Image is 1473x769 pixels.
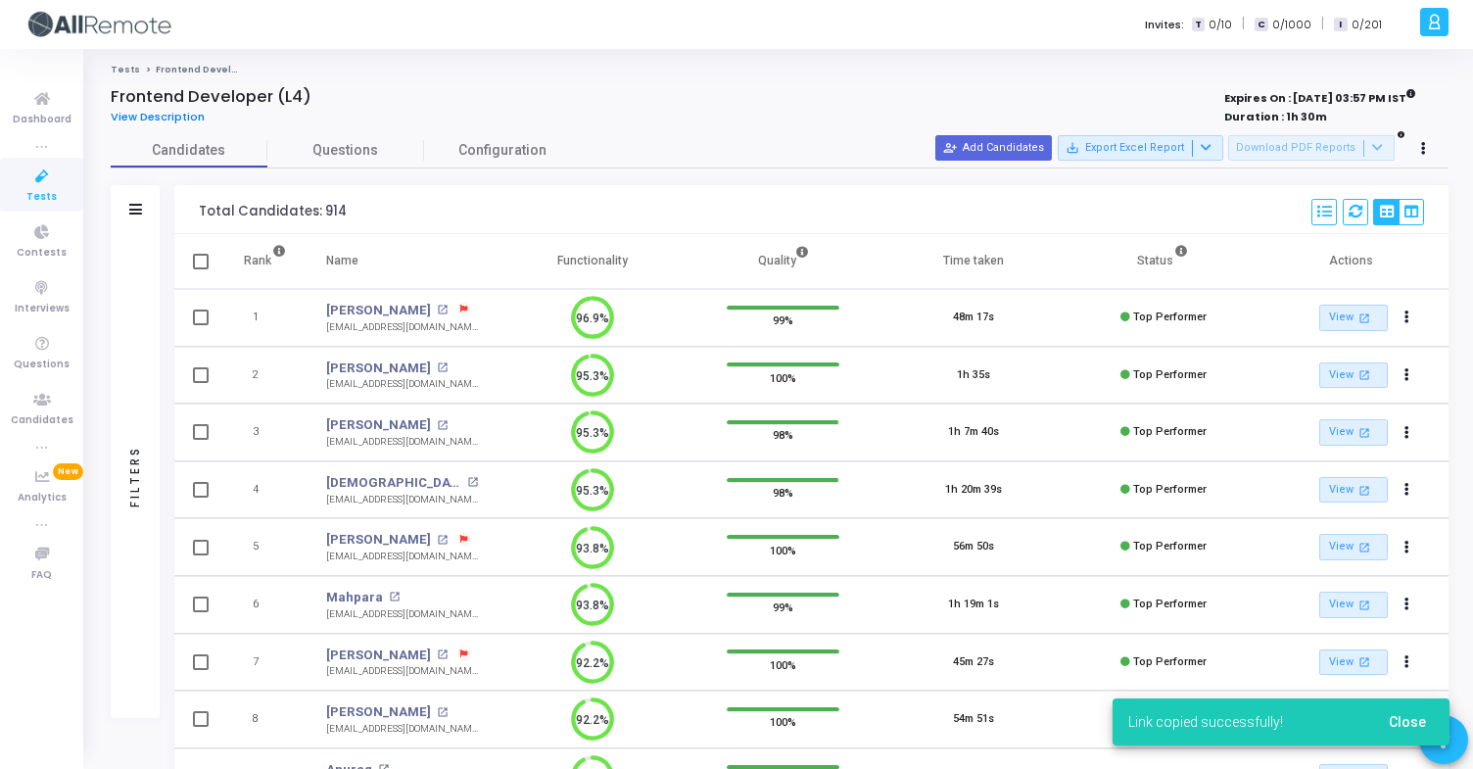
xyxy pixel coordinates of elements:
span: FAQ [31,567,52,584]
td: 5 [223,518,307,576]
button: Actions [1393,476,1420,504]
span: Interviews [15,301,70,317]
span: T [1192,18,1205,32]
span: 100% [770,654,796,674]
mat-icon: open_in_new [1356,597,1373,613]
button: Close [1373,704,1442,740]
a: View [1319,362,1388,389]
mat-icon: open_in_new [1356,424,1373,441]
span: Link copied successfully! [1128,712,1283,732]
span: 98% [773,483,793,503]
div: [EMAIL_ADDRESS][DOMAIN_NAME] [326,377,478,392]
span: 0/1000 [1272,17,1311,33]
div: View Options [1373,199,1424,225]
td: 1 [223,289,307,347]
div: 48m 17s [953,310,994,326]
a: View [1319,477,1388,504]
td: 3 [223,404,307,461]
mat-icon: open_in_new [1356,366,1373,383]
span: Analytics [18,490,67,506]
div: Time taken [943,250,1004,271]
a: [PERSON_NAME] [326,646,431,665]
div: [EMAIL_ADDRESS][DOMAIN_NAME] [326,320,478,335]
a: [DEMOGRAPHIC_DATA] [326,473,462,493]
div: 1h 35s [957,367,990,384]
span: Candidates [111,140,267,161]
h4: Frontend Developer (L4) [111,87,311,107]
div: [EMAIL_ADDRESS][DOMAIN_NAME] [326,493,478,507]
div: 1h 7m 40s [948,424,999,441]
mat-icon: open_in_new [437,305,448,315]
mat-icon: open_in_new [1356,310,1373,326]
a: [PERSON_NAME] [326,301,431,320]
span: 0/10 [1209,17,1232,33]
div: Total Candidates: 914 [199,204,347,219]
span: Tests [26,189,57,206]
img: logo [24,5,171,44]
span: | [1321,14,1324,34]
mat-icon: save_alt [1066,141,1079,155]
th: Rank [223,234,307,289]
span: 100% [770,540,796,559]
th: Functionality [498,234,688,289]
button: Actions [1393,305,1420,332]
mat-icon: open_in_new [437,649,448,660]
mat-icon: open_in_new [437,362,448,373]
td: 2 [223,347,307,405]
span: Top Performer [1133,311,1207,323]
strong: Duration : 1h 30m [1224,109,1327,124]
span: Contests [17,245,67,262]
mat-icon: open_in_new [437,535,448,546]
span: 100% [770,367,796,387]
button: Download PDF Reports [1228,135,1395,161]
div: 54m 51s [953,711,994,728]
div: 45m 27s [953,654,994,671]
a: View [1319,305,1388,331]
th: Actions [1259,234,1449,289]
a: View Description [111,111,219,123]
span: View Description [111,109,205,124]
span: Questions [14,357,70,373]
span: Close [1389,714,1426,730]
span: | [1242,14,1245,34]
a: View [1319,534,1388,560]
div: 1h 19m 1s [948,597,999,613]
a: View [1319,419,1388,446]
span: Top Performer [1133,655,1207,668]
button: Actions [1393,419,1420,447]
a: View [1319,649,1388,676]
span: 99% [773,311,793,330]
button: Actions [1393,649,1420,676]
span: 0/201 [1352,17,1382,33]
mat-icon: open_in_new [1356,653,1373,670]
span: Top Performer [1133,483,1207,496]
button: Actions [1393,592,1420,619]
div: 56m 50s [953,539,994,555]
div: [EMAIL_ADDRESS][DOMAIN_NAME] [326,550,478,564]
div: [EMAIL_ADDRESS][DOMAIN_NAME] [326,722,478,737]
span: Top Performer [1133,425,1207,438]
div: [EMAIL_ADDRESS][DOMAIN_NAME] [326,435,478,450]
span: Top Performer [1133,368,1207,381]
button: Export Excel Report [1058,135,1223,161]
div: Name [326,250,358,271]
span: Dashboard [13,112,71,128]
td: 6 [223,576,307,634]
span: Configuration [458,140,546,161]
mat-icon: person_add_alt [943,141,957,155]
span: New [53,463,83,480]
span: 100% [770,712,796,732]
button: Actions [1393,534,1420,561]
a: [PERSON_NAME] [326,530,431,550]
span: 98% [773,425,793,445]
td: 7 [223,634,307,692]
button: Add Candidates [935,135,1052,161]
label: Invites: [1145,17,1184,33]
span: C [1255,18,1267,32]
a: [PERSON_NAME] [326,415,431,435]
span: Top Performer [1133,540,1207,553]
div: Filters [126,368,144,584]
th: Quality [688,234,878,289]
span: Candidates [11,412,73,429]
